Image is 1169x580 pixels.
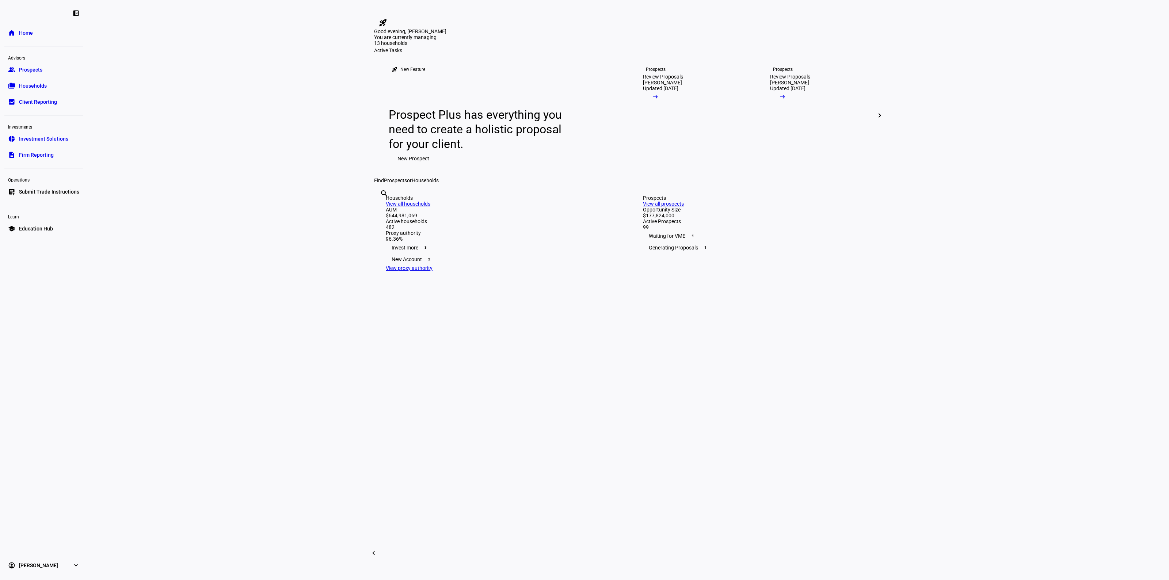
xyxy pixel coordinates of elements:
[8,135,15,142] eth-mat-symbol: pie_chart
[875,111,884,120] mat-icon: chevron_right
[643,230,871,242] div: Waiting for VME
[643,74,683,80] div: Review Proposals
[8,562,15,569] eth-mat-symbol: account_circle
[19,135,68,142] span: Investment Solutions
[386,265,433,271] a: View proxy authority
[4,148,83,162] a: descriptionFirm Reporting
[4,95,83,109] a: bid_landscapeClient Reporting
[770,80,809,85] div: [PERSON_NAME]
[392,66,397,72] mat-icon: rocket_launch
[652,93,659,100] mat-icon: arrow_right_alt
[72,562,80,569] eth-mat-symbol: expand_more
[386,253,614,265] div: New Account
[8,98,15,106] eth-mat-symbol: bid_landscape
[4,62,83,77] a: groupProspects
[374,40,447,47] div: 13 households
[400,66,425,72] div: New Feature
[4,121,83,131] div: Investments
[4,174,83,184] div: Operations
[19,98,57,106] span: Client Reporting
[386,224,614,230] div: 482
[374,28,883,34] div: Good evening, [PERSON_NAME]
[779,93,786,100] mat-icon: arrow_right_alt
[690,233,696,239] span: 4
[8,188,15,195] eth-mat-symbol: list_alt_add
[386,207,614,213] div: AUM
[19,562,58,569] span: [PERSON_NAME]
[4,26,83,40] a: homeHome
[4,131,83,146] a: pie_chartInvestment Solutions
[643,218,871,224] div: Active Prospects
[72,9,80,17] eth-mat-symbol: left_panel_close
[631,53,753,178] a: ProspectsReview Proposals[PERSON_NAME]Updated [DATE]
[19,225,53,232] span: Education Hub
[643,80,682,85] div: [PERSON_NAME]
[380,199,381,208] input: Enter name of prospect or household
[643,242,871,253] div: Generating Proposals
[426,256,432,262] span: 2
[8,29,15,37] eth-mat-symbol: home
[384,178,407,183] span: Prospects
[386,236,614,242] div: 96.36%
[386,201,430,207] a: View all households
[369,549,378,557] mat-icon: chevron_left
[380,189,389,198] mat-icon: search
[646,66,666,72] div: Prospects
[8,225,15,232] eth-mat-symbol: school
[374,34,437,40] span: You are currently managing
[19,188,79,195] span: Submit Trade Instructions
[643,195,871,201] div: Prospects
[770,74,810,80] div: Review Proposals
[412,178,439,183] span: Households
[4,79,83,93] a: folder_copyHouseholds
[389,107,569,151] div: Prospect Plus has everything you need to create a holistic proposal for your client.
[4,52,83,62] div: Advisors
[386,213,614,218] div: $644,981,069
[397,151,429,166] span: New Prospect
[19,29,33,37] span: Home
[643,201,684,207] a: View all prospects
[423,245,429,251] span: 3
[643,224,871,230] div: 99
[374,178,883,183] div: Find or
[19,66,42,73] span: Prospects
[8,82,15,89] eth-mat-symbol: folder_copy
[386,218,614,224] div: Active households
[386,230,614,236] div: Proxy authority
[643,207,871,213] div: Opportunity Size
[770,85,806,91] div: Updated [DATE]
[19,82,47,89] span: Households
[643,85,678,91] div: Updated [DATE]
[19,151,54,159] span: Firm Reporting
[386,242,614,253] div: Invest more
[8,151,15,159] eth-mat-symbol: description
[8,66,15,73] eth-mat-symbol: group
[389,151,438,166] button: New Prospect
[4,211,83,221] div: Learn
[386,195,614,201] div: Households
[643,213,871,218] div: $177,824,000
[378,18,387,27] mat-icon: rocket_launch
[374,47,883,53] div: Active Tasks
[773,66,793,72] div: Prospects
[758,53,880,178] a: ProspectsReview Proposals[PERSON_NAME]Updated [DATE]
[702,245,708,251] span: 1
